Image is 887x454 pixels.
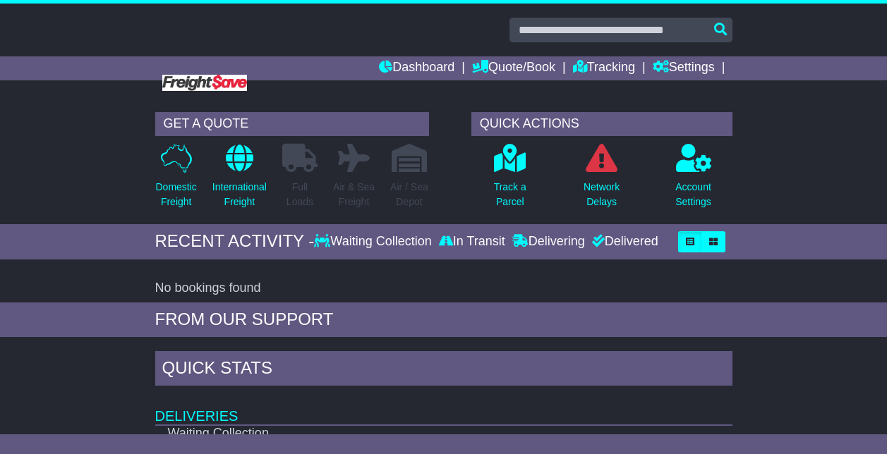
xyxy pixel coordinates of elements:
[333,180,375,209] p: Air & Sea Freight
[155,112,429,136] div: GET A QUOTE
[494,180,526,209] p: Track a Parcel
[573,56,635,80] a: Tracking
[390,180,428,209] p: Air / Sea Depot
[675,143,712,217] a: AccountSettings
[584,180,620,209] p: Network Delays
[493,143,527,217] a: Track aParcel
[379,56,454,80] a: Dashboard
[212,180,267,209] p: International Freight
[155,351,732,389] div: Quick Stats
[155,389,732,425] td: Deliveries
[675,180,711,209] p: Account Settings
[282,180,318,209] p: Full Loads
[471,112,732,136] div: QUICK ACTIONS
[155,425,676,441] td: Waiting Collection
[155,281,732,296] div: No bookings found
[155,143,198,217] a: DomesticFreight
[435,234,509,250] div: In Transit
[155,231,315,252] div: RECENT ACTIVITY -
[583,143,620,217] a: NetworkDelays
[589,234,658,250] div: Delivered
[156,180,197,209] p: Domestic Freight
[472,56,555,80] a: Quote/Book
[155,309,732,330] div: FROM OUR SUPPORT
[162,75,247,91] img: Freight Save
[509,234,589,250] div: Delivering
[212,143,267,217] a: InternationalFreight
[314,234,435,250] div: Waiting Collection
[653,56,715,80] a: Settings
